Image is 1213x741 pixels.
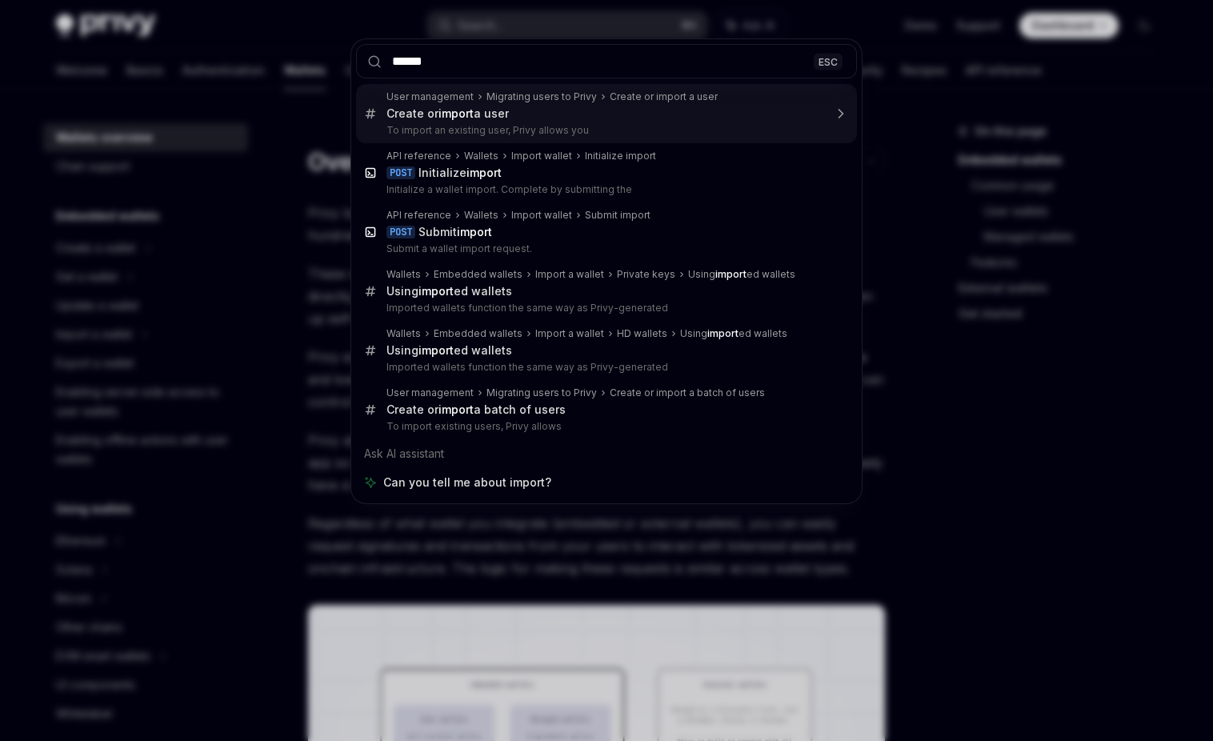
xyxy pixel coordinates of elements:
[617,268,675,281] div: Private keys
[464,150,498,162] div: Wallets
[383,475,551,491] span: Can you tell me about import?
[438,403,474,416] b: import
[386,403,566,417] div: Create or a batch of users
[386,361,823,374] p: Imported wallets function the same way as Privy-generated
[511,209,572,222] div: Import wallet
[438,106,474,120] b: import
[386,166,415,179] div: POST
[386,327,421,340] div: Wallets
[386,150,451,162] div: API reference
[585,150,656,162] div: Initialize import
[617,327,667,340] div: HD wallets
[418,284,454,298] b: import
[418,343,454,357] b: import
[386,226,415,238] div: POST
[386,242,823,255] p: Submit a wallet import request.
[386,183,823,196] p: Initialize a wallet import. Complete by submitting the
[486,387,597,399] div: Migrating users to Privy
[386,302,823,314] p: Imported wallets function the same way as Privy-generated
[715,268,747,280] b: import
[610,90,718,103] div: Create or import a user
[610,387,765,399] div: Create or import a batch of users
[814,53,843,70] div: ESC
[386,106,509,121] div: Create or a user
[707,327,739,339] b: import
[680,327,787,340] div: Using ed wallets
[386,420,823,433] p: To import existing users, Privy allows
[386,209,451,222] div: API reference
[386,268,421,281] div: Wallets
[386,90,474,103] div: User management
[457,225,492,238] b: import
[434,268,522,281] div: Embedded wallets
[418,225,492,239] div: Submit
[386,124,823,137] p: To import an existing user, Privy allows you
[688,268,795,281] div: Using ed wallets
[466,166,502,179] b: import
[511,150,572,162] div: Import wallet
[486,90,597,103] div: Migrating users to Privy
[535,327,604,340] div: Import a wallet
[386,284,512,298] div: Using ed wallets
[386,387,474,399] div: User management
[464,209,498,222] div: Wallets
[535,268,604,281] div: Import a wallet
[418,166,502,180] div: Initialize
[585,209,651,222] div: Submit import
[386,343,512,358] div: Using ed wallets
[434,327,522,340] div: Embedded wallets
[356,439,857,468] div: Ask AI assistant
